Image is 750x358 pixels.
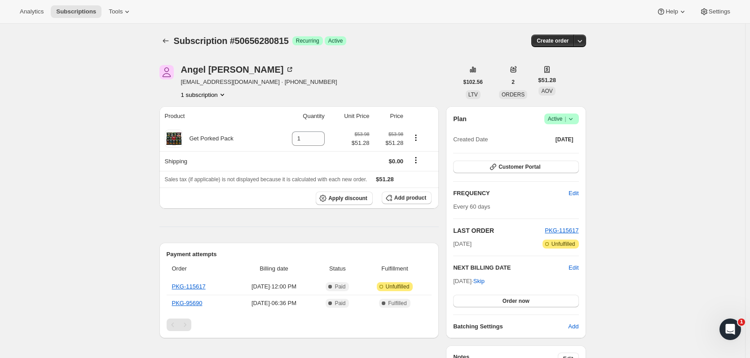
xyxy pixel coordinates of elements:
span: Order now [503,297,529,305]
h2: Plan [453,114,467,123]
span: Customer Portal [499,163,540,170]
button: Product actions [409,133,423,143]
h2: LAST ORDER [453,226,545,235]
span: [DATE] · 12:00 PM [236,282,312,291]
span: Paid [335,300,345,307]
h2: Payment attempts [167,250,432,259]
button: Order now [453,295,578,307]
span: LTV [468,92,478,98]
iframe: Intercom live chat [719,319,741,340]
th: Unit Price [327,106,372,126]
h6: Batching Settings [453,322,568,331]
span: Recurring [296,37,319,44]
span: Paid [335,283,345,290]
span: $0.00 [389,158,404,165]
span: Unfulfilled [551,240,575,248]
th: Price [372,106,406,126]
button: Product actions [181,90,227,99]
button: PKG-115617 [545,226,578,235]
span: Add [568,322,578,331]
a: PKG-115617 [172,283,206,290]
button: Edit [563,186,584,201]
th: Order [167,259,234,279]
span: Created Date [453,135,488,144]
div: Get Porked Pack [183,134,234,143]
th: Quantity [272,106,327,126]
th: Product [159,106,272,126]
button: Edit [569,263,578,272]
small: $53.98 [388,131,403,137]
button: Add [563,319,584,334]
div: Angel [PERSON_NAME] [181,65,295,74]
span: Subscriptions [56,8,96,15]
span: [DATE] · 06:36 PM [236,299,312,308]
span: Sales tax (if applicable) is not displayed because it is calculated with each new order. [165,176,367,183]
button: Customer Portal [453,161,578,173]
button: 2 [506,76,520,88]
span: [DATE] · [453,278,485,284]
nav: Pagination [167,319,432,331]
button: Subscriptions [51,5,101,18]
button: Skip [468,274,490,288]
span: $51.28 [538,76,556,85]
span: | [565,115,566,122]
h2: FREQUENCY [453,189,569,198]
img: product img [165,130,183,148]
button: Settings [694,5,736,18]
span: Tools [109,8,123,15]
span: [DATE] [556,136,574,143]
button: Subscriptions [159,35,172,47]
span: Billing date [236,264,312,273]
span: Create order [537,37,569,44]
span: $102.56 [463,79,483,86]
a: PKG-115617 [545,227,578,234]
button: Apply discount [316,192,373,205]
span: $51.28 [352,139,370,148]
span: 1 [738,319,745,326]
span: $51.28 [376,176,394,183]
span: 2 [512,79,515,86]
span: Add product [394,194,426,201]
span: Active [548,114,575,123]
span: Every 60 days [453,203,490,210]
h2: NEXT BILLING DATE [453,263,569,272]
span: [DATE] [453,240,472,249]
span: Skip [473,277,485,286]
button: [DATE] [550,133,579,146]
span: Unfulfilled [386,283,410,290]
small: $53.98 [354,131,369,137]
span: [EMAIL_ADDRESS][DOMAIN_NAME] · [PHONE_NUMBER] [181,78,337,87]
button: $102.56 [458,76,488,88]
a: PKG-95690 [172,300,203,306]
span: Active [328,37,343,44]
span: Analytics [20,8,44,15]
span: Apply discount [328,195,367,202]
span: Settings [709,8,730,15]
button: Help [651,5,692,18]
span: Subscription #50656280815 [174,36,289,46]
span: AOV [541,88,552,94]
span: Edit [569,189,578,198]
th: Shipping [159,151,272,171]
span: Help [666,8,678,15]
span: Fulfilled [388,300,406,307]
span: Fulfillment [363,264,426,273]
button: Create order [531,35,574,47]
span: ORDERS [502,92,525,98]
button: Shipping actions [409,155,423,165]
span: Status [317,264,358,273]
span: Angel Lee [159,65,174,79]
button: Analytics [14,5,49,18]
button: Tools [103,5,137,18]
button: Add product [382,192,432,204]
span: $51.28 [375,139,404,148]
